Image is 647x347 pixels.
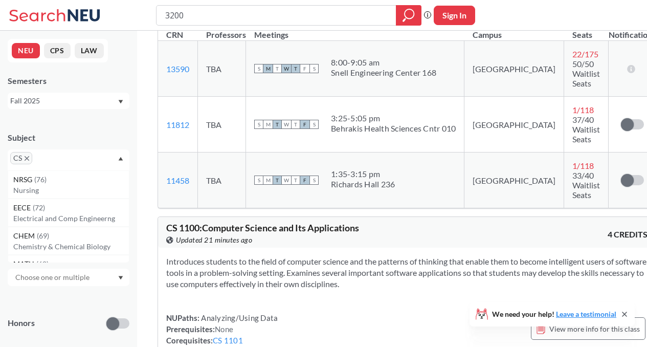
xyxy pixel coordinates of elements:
[254,120,263,129] span: S
[291,176,300,185] span: T
[12,43,40,58] button: NEU
[396,5,421,26] div: magnifying glass
[254,176,263,185] span: S
[300,120,309,129] span: F
[263,176,273,185] span: M
[572,161,594,170] span: 1 / 118
[8,75,129,86] div: Semesters
[8,149,129,170] div: CSX to remove pillDropdown arrowNRSG(76)NursingEECE(72)Electrical and Comp EngineerngCHEM(69)Chem...
[254,64,263,73] span: S
[572,105,594,115] span: 1 / 118
[176,234,252,246] span: Updated 21 minutes ago
[13,202,33,213] span: EECE
[572,115,600,144] span: 37/40 Waitlist Seats
[291,120,300,129] span: T
[33,203,45,212] span: ( 72 )
[37,231,49,240] span: ( 69 )
[13,185,129,196] p: Nursing
[198,41,246,97] td: TBA
[118,157,123,161] svg: Dropdown arrow
[10,271,96,284] input: Choose one or multiple
[556,310,616,318] a: Leave a testimonial
[331,179,395,189] div: Richards Hall 236
[213,336,243,345] a: CS 1101
[309,120,319,129] span: S
[282,176,291,185] span: W
[464,153,564,208] td: [GEOGRAPHIC_DATA]
[309,176,319,185] span: S
[331,57,436,68] div: 8:00 - 9:05 am
[118,100,123,104] svg: Dropdown arrow
[13,230,37,242] span: CHEM
[282,120,291,129] span: W
[572,59,600,88] span: 50/50 Waitlist Seats
[215,324,233,334] span: None
[434,6,475,25] button: Sign In
[572,170,600,200] span: 33/40 Waitlist Seats
[309,64,319,73] span: S
[492,311,616,318] span: We need your help!
[10,152,32,164] span: CSX to remove pill
[34,175,47,184] span: ( 76 )
[166,222,359,233] span: CS 1100 : Computer Science and Its Applications
[75,43,104,58] button: LAW
[166,176,189,185] a: 11458
[8,269,129,286] div: Dropdown arrow
[263,64,273,73] span: M
[331,68,436,78] div: Snell Engineering Center 168
[464,41,564,97] td: [GEOGRAPHIC_DATA]
[36,259,49,268] span: ( 68 )
[300,64,309,73] span: F
[10,95,117,106] div: Fall 2025
[198,153,246,208] td: TBA
[282,64,291,73] span: W
[13,242,129,252] p: Chemistry & Chemical Biology
[331,123,456,134] div: Behrakis Health Sciences Cntr 010
[166,29,183,40] div: CRN
[273,120,282,129] span: T
[331,113,456,123] div: 3:25 - 5:05 pm
[13,258,36,270] span: MATH
[8,132,129,143] div: Subject
[8,317,35,329] p: Honors
[273,64,282,73] span: T
[199,313,278,322] span: Analyzing/Using Data
[198,97,246,153] td: TBA
[13,213,129,224] p: Electrical and Comp Engineerng
[263,120,273,129] span: M
[44,43,71,58] button: CPS
[8,93,129,109] div: Fall 2025Dropdown arrow
[164,7,389,24] input: Class, professor, course number, "phrase"
[300,176,309,185] span: F
[118,276,123,280] svg: Dropdown arrow
[13,174,34,185] span: NRSG
[572,49,598,59] span: 22 / 175
[25,156,29,161] svg: X to remove pill
[166,120,189,129] a: 11812
[403,8,415,23] svg: magnifying glass
[331,169,395,179] div: 1:35 - 3:15 pm
[291,64,300,73] span: T
[464,97,564,153] td: [GEOGRAPHIC_DATA]
[273,176,282,185] span: T
[549,322,640,335] span: View more info for this class
[166,64,189,74] a: 13590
